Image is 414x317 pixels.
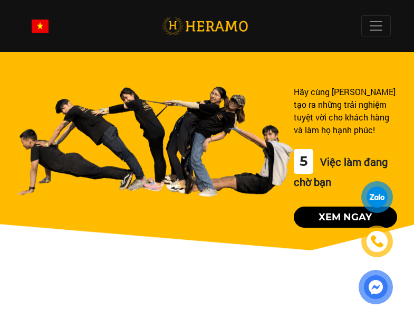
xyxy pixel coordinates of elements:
div: Hãy cùng [PERSON_NAME] tạo ra những trải nghiệm tuyệt vời cho khách hàng và làm họ hạnh phúc! [294,86,397,136]
span: Việc làm đang chờ bạn [294,155,388,189]
img: banner [17,86,294,197]
img: logo [162,15,248,37]
img: phone-icon [371,236,383,247]
a: phone-icon [363,227,391,256]
img: vn-flag.png [32,20,49,33]
button: Xem ngay [294,207,397,228]
div: 5 [294,149,313,174]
